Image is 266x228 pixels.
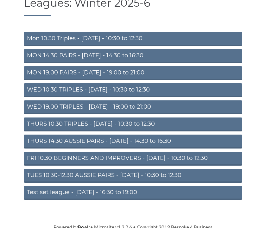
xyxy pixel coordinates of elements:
a: THURS 14.30 AUSSIE PAIRS - [DATE] - 14:30 to 16:30 [24,135,242,149]
a: MON 19.00 PAIRS - [DATE] - 19:00 to 21:00 [24,66,242,80]
a: WED 19.00 TRIPLES - [DATE] - 19:00 to 21:00 [24,100,242,114]
a: Test set league - [DATE] - 16:30 to 19:00 [24,186,242,200]
a: TUES 10.30-12.30 AUSSIE PAIRS - [DATE] - 10:30 to 12:30 [24,169,242,183]
a: WED 10.30 TRIPLES - [DATE] - 10:30 to 12:30 [24,83,242,97]
a: MON 14.30 PAIRS - [DATE] - 14:30 to 16:30 [24,49,242,63]
a: FRI 10.30 BEGINNERS AND IMPROVERS - [DATE] - 10:30 to 12:30 [24,152,242,166]
a: THURS 10.30 TRIPLES - [DATE] - 10:30 to 12:30 [24,117,242,131]
a: Mon 10.30 Triples - [DATE] - 10:30 to 12:30 [24,32,242,46]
